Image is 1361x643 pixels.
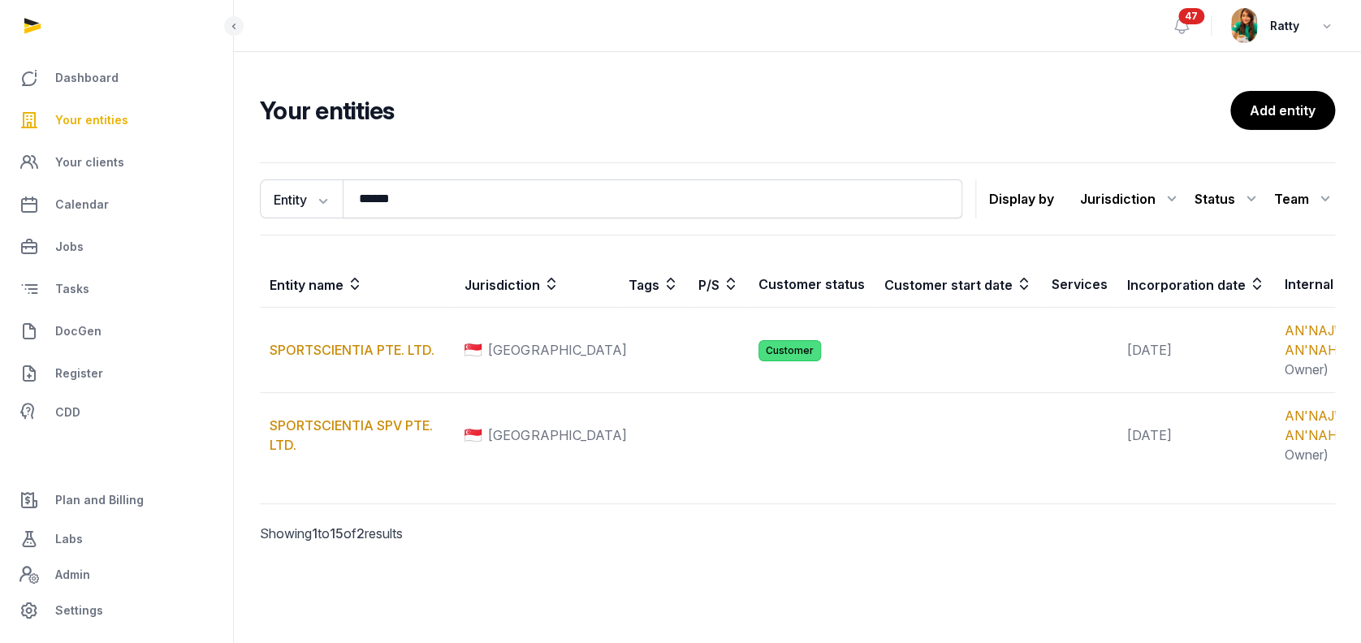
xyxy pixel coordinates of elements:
[356,525,365,542] span: 2
[13,58,220,97] a: Dashboard
[989,186,1054,212] p: Display by
[55,237,84,257] span: Jobs
[13,101,220,140] a: Your entities
[619,261,689,308] th: Tags
[1080,186,1182,212] div: Jurisdiction
[55,490,144,510] span: Plan and Billing
[13,481,220,520] a: Plan and Billing
[13,270,220,309] a: Tasks
[55,601,103,620] span: Settings
[13,185,220,224] a: Calendar
[55,321,102,341] span: DocGen
[1195,186,1261,212] div: Status
[55,403,80,422] span: CDD
[55,364,103,383] span: Register
[1042,261,1117,308] th: Services
[312,525,318,542] span: 1
[55,565,90,585] span: Admin
[1230,91,1335,130] a: Add entity
[13,559,220,591] a: Admin
[1178,8,1204,24] span: 47
[55,529,83,549] span: Labs
[13,227,220,266] a: Jobs
[330,525,343,542] span: 15
[55,195,109,214] span: Calendar
[488,340,626,360] span: [GEOGRAPHIC_DATA]
[689,261,749,308] th: P/S
[260,179,343,218] button: Entity
[13,312,220,351] a: DocGen
[260,504,509,563] p: Showing to of results
[55,110,128,130] span: Your entities
[13,520,220,559] a: Labs
[13,396,220,429] a: CDD
[875,261,1042,308] th: Customer start date
[749,261,875,308] th: Customer status
[455,261,619,308] th: Jurisdiction
[55,153,124,172] span: Your clients
[1117,393,1275,478] td: [DATE]
[758,340,821,361] span: Customer
[1270,16,1299,36] span: Ratty
[13,591,220,630] a: Settings
[270,342,434,358] a: SPORTSCIENTIA PTE. LTD.
[1117,308,1275,393] td: [DATE]
[260,96,1230,125] h2: Your entities
[1117,261,1275,308] th: Incorporation date
[13,354,220,393] a: Register
[1274,186,1335,212] div: Team
[270,417,433,453] a: SPORTSCIENTIA SPV PTE. LTD.
[1231,8,1257,43] img: avatar
[13,143,220,182] a: Your clients
[488,425,626,445] span: [GEOGRAPHIC_DATA]
[55,279,89,299] span: Tasks
[260,261,455,308] th: Entity name
[55,68,119,88] span: Dashboard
